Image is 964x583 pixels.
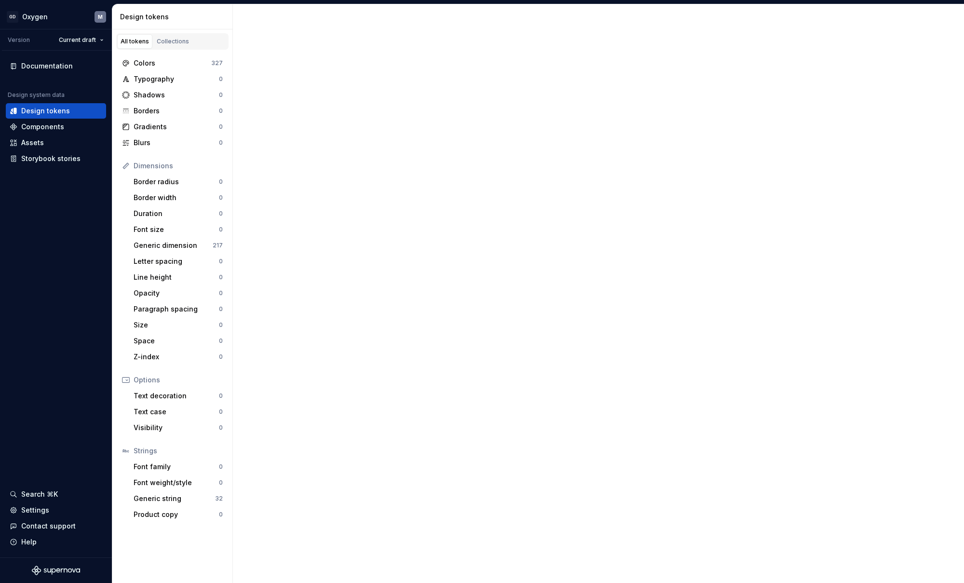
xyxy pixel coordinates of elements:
a: Assets [6,135,106,150]
div: 217 [213,242,223,249]
a: Size0 [130,317,227,333]
div: 0 [219,337,223,345]
a: Text case0 [130,404,227,420]
a: Colors327 [118,55,227,71]
div: 0 [219,194,223,202]
a: Font size0 [130,222,227,237]
button: Search ⌘K [6,487,106,502]
div: Border width [134,193,219,203]
div: Options [134,375,223,385]
div: 0 [219,289,223,297]
div: 0 [219,273,223,281]
div: Help [21,537,37,547]
a: Duration0 [130,206,227,221]
div: Product copy [134,510,219,519]
a: Supernova Logo [32,566,80,575]
div: Collections [157,38,189,45]
div: Generic dimension [134,241,213,250]
div: Typography [134,74,219,84]
a: Typography0 [118,71,227,87]
div: 0 [219,75,223,83]
div: Line height [134,272,219,282]
div: 327 [211,59,223,67]
a: Documentation [6,58,106,74]
div: Borders [134,106,219,116]
button: GDOxygenM [2,6,110,27]
button: Contact support [6,518,106,534]
span: Current draft [59,36,96,44]
div: Blurs [134,138,219,148]
div: Design tokens [21,106,70,116]
div: Colors [134,58,211,68]
button: Help [6,534,106,550]
div: 32 [215,495,223,502]
div: 0 [219,424,223,432]
div: Text decoration [134,391,219,401]
div: 0 [219,463,223,471]
div: Shadows [134,90,219,100]
a: Letter spacing0 [130,254,227,269]
div: 0 [219,353,223,361]
a: Shadows0 [118,87,227,103]
div: Strings [134,446,223,456]
a: Space0 [130,333,227,349]
div: 0 [219,258,223,265]
a: Font family0 [130,459,227,475]
a: Components [6,119,106,135]
a: Border radius0 [130,174,227,190]
a: Visibility0 [130,420,227,435]
div: Border radius [134,177,219,187]
div: Generic string [134,494,215,503]
div: Oxygen [22,12,48,22]
div: Opacity [134,288,219,298]
div: 0 [219,139,223,147]
div: 0 [219,91,223,99]
div: Components [21,122,64,132]
div: 0 [219,392,223,400]
div: Assets [21,138,44,148]
div: Settings [21,505,49,515]
a: Storybook stories [6,151,106,166]
div: Version [8,36,30,44]
div: 0 [219,305,223,313]
div: All tokens [121,38,149,45]
a: Design tokens [6,103,106,119]
div: Duration [134,209,219,218]
a: Line height0 [130,270,227,285]
a: Z-index0 [130,349,227,365]
div: 0 [219,321,223,329]
div: Font size [134,225,219,234]
div: Storybook stories [21,154,81,163]
div: Z-index [134,352,219,362]
div: 0 [219,479,223,487]
div: Text case [134,407,219,417]
div: Search ⌘K [21,489,58,499]
a: Border width0 [130,190,227,205]
a: Generic dimension217 [130,238,227,253]
div: Design system data [8,91,65,99]
div: Size [134,320,219,330]
a: Text decoration0 [130,388,227,404]
div: 0 [219,123,223,131]
div: Font weight/style [134,478,219,488]
div: Design tokens [120,12,229,22]
div: GD [7,11,18,23]
div: 0 [219,511,223,518]
a: Generic string32 [130,491,227,506]
a: Borders0 [118,103,227,119]
button: Current draft [54,33,108,47]
div: 0 [219,178,223,186]
a: Product copy0 [130,507,227,522]
div: 0 [219,226,223,233]
a: Font weight/style0 [130,475,227,490]
div: 0 [219,210,223,217]
div: 0 [219,408,223,416]
div: 0 [219,107,223,115]
div: M [98,13,103,21]
div: Documentation [21,61,73,71]
a: Paragraph spacing0 [130,301,227,317]
div: Paragraph spacing [134,304,219,314]
div: Space [134,336,219,346]
a: Settings [6,502,106,518]
div: Dimensions [134,161,223,171]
